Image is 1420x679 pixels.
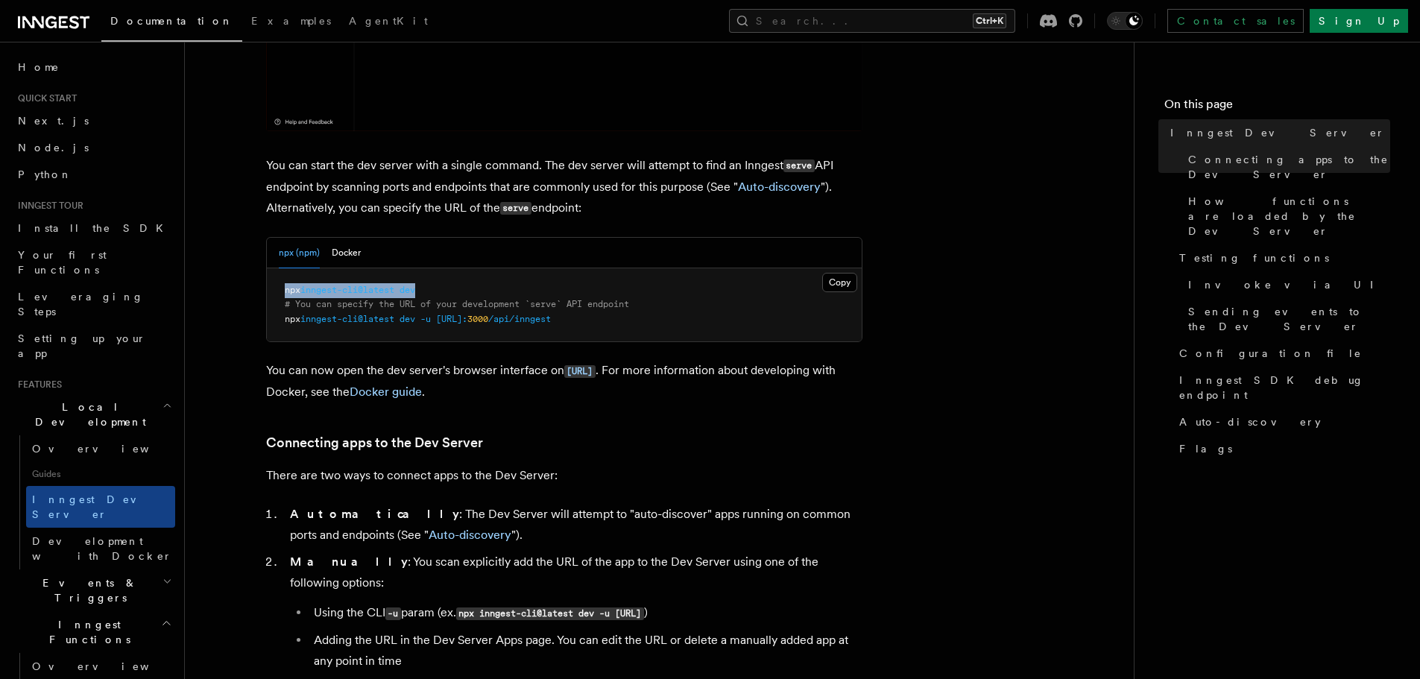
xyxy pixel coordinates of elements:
[32,493,160,520] span: Inngest Dev Server
[300,314,394,324] span: inngest-cli@latest
[266,360,862,402] p: You can now open the dev server's browser interface on . For more information about developing wi...
[12,54,175,80] a: Home
[12,283,175,325] a: Leveraging Steps
[26,462,175,486] span: Guides
[18,332,146,359] span: Setting up your app
[26,435,175,462] a: Overview
[436,314,467,324] span: [URL]:
[18,142,89,154] span: Node.js
[1182,188,1390,244] a: How functions are loaded by the Dev Server
[26,528,175,569] a: Development with Docker
[12,435,175,569] div: Local Development
[12,107,175,134] a: Next.js
[32,535,172,562] span: Development with Docker
[242,4,340,40] a: Examples
[32,660,186,672] span: Overview
[564,363,596,377] a: [URL]
[309,602,862,624] li: Using the CLI param (ex. )
[349,15,428,27] span: AgentKit
[385,607,401,620] code: -u
[400,314,415,324] span: dev
[12,325,175,367] a: Setting up your app
[350,385,422,399] a: Docker guide
[1179,346,1362,361] span: Configuration file
[783,160,815,172] code: serve
[1173,244,1390,271] a: Testing functions
[1164,95,1390,119] h4: On this page
[1179,373,1390,402] span: Inngest SDK debug endpoint
[729,9,1015,33] button: Search...Ctrl+K
[340,4,437,40] a: AgentKit
[12,394,175,435] button: Local Development
[429,528,511,542] a: Auto-discovery
[290,507,459,521] strong: Automatically
[309,630,862,672] li: Adding the URL in the Dev Server Apps page. You can edit the URL or delete a manually added app a...
[1188,304,1390,334] span: Sending events to the Dev Server
[1179,441,1232,456] span: Flags
[456,607,644,620] code: npx inngest-cli@latest dev -u [URL]
[564,365,596,378] code: [URL]
[400,285,415,295] span: dev
[290,555,408,569] strong: Manually
[1182,146,1390,188] a: Connecting apps to the Dev Server
[285,285,300,295] span: npx
[12,575,162,605] span: Events & Triggers
[12,161,175,188] a: Python
[18,115,89,127] span: Next.js
[1173,435,1390,462] a: Flags
[1107,12,1143,30] button: Toggle dark mode
[467,314,488,324] span: 3000
[18,222,172,234] span: Install the SDK
[1179,250,1329,265] span: Testing functions
[12,617,161,647] span: Inngest Functions
[12,215,175,241] a: Install the SDK
[12,134,175,161] a: Node.js
[1188,277,1386,292] span: Invoke via UI
[1173,408,1390,435] a: Auto-discovery
[285,299,629,309] span: # You can specify the URL of your development `serve` API endpoint
[18,291,144,318] span: Leveraging Steps
[12,611,175,653] button: Inngest Functions
[18,168,72,180] span: Python
[822,273,857,292] button: Copy
[500,202,531,215] code: serve
[1182,298,1390,340] a: Sending events to the Dev Server
[1188,152,1390,182] span: Connecting apps to the Dev Server
[279,238,320,268] button: npx (npm)
[332,238,361,268] button: Docker
[1164,119,1390,146] a: Inngest Dev Server
[26,486,175,528] a: Inngest Dev Server
[1167,9,1304,33] a: Contact sales
[251,15,331,27] span: Examples
[420,314,431,324] span: -u
[1188,194,1390,239] span: How functions are loaded by the Dev Server
[1310,9,1408,33] a: Sign Up
[12,92,77,104] span: Quick start
[300,285,394,295] span: inngest-cli@latest
[266,465,862,486] p: There are two ways to connect apps to the Dev Server:
[12,399,162,429] span: Local Development
[285,504,862,546] li: : The Dev Server will attempt to "auto-discover" apps running on common ports and endpoints (See ...
[101,4,242,42] a: Documentation
[266,432,483,453] a: Connecting apps to the Dev Server
[1173,367,1390,408] a: Inngest SDK debug endpoint
[1173,340,1390,367] a: Configuration file
[266,155,862,219] p: You can start the dev server with a single command. The dev server will attempt to find an Innges...
[1182,271,1390,298] a: Invoke via UI
[12,379,62,391] span: Features
[1170,125,1385,140] span: Inngest Dev Server
[12,241,175,283] a: Your first Functions
[18,60,60,75] span: Home
[488,314,551,324] span: /api/inngest
[973,13,1006,28] kbd: Ctrl+K
[110,15,233,27] span: Documentation
[32,443,186,455] span: Overview
[1179,414,1321,429] span: Auto-discovery
[12,200,83,212] span: Inngest tour
[738,180,821,194] a: Auto-discovery
[285,314,300,324] span: npx
[18,249,107,276] span: Your first Functions
[12,569,175,611] button: Events & Triggers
